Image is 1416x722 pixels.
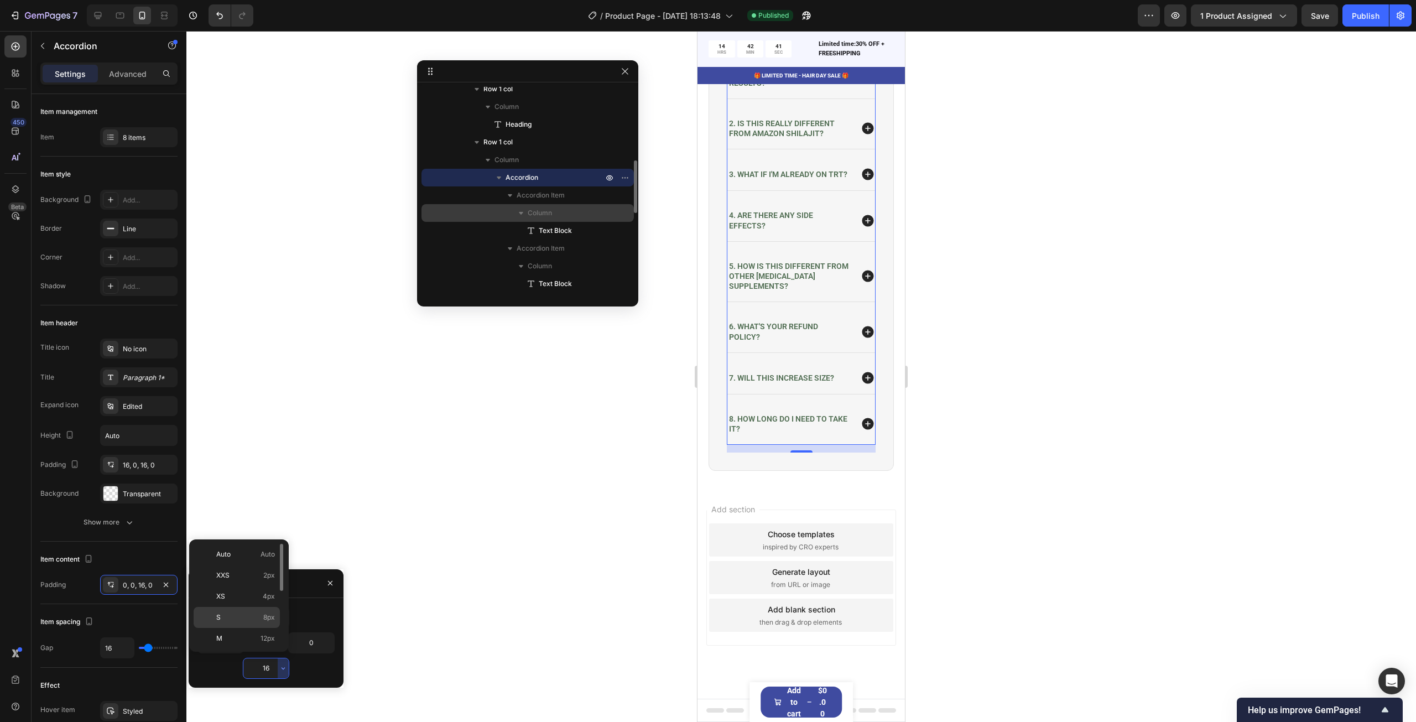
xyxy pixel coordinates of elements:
button: Publish [1342,4,1389,27]
div: Item [40,132,54,142]
div: Undo/Redo [209,4,253,27]
div: Hover item [40,705,75,715]
span: S [216,612,221,622]
div: Beta [8,202,27,211]
span: XXS [216,570,230,580]
span: 2px [263,570,275,580]
div: Padding [40,458,81,472]
span: XS [216,591,225,601]
p: Accordion [54,39,148,53]
span: / [600,10,603,22]
span: Text Block [539,225,572,236]
div: Shadow [40,281,66,291]
div: Corner [40,252,63,262]
div: Item header [40,318,78,328]
div: Item style [40,169,71,179]
div: Publish [1352,10,1379,22]
div: Paragraph 1* [123,373,175,383]
input: Auto [101,638,134,658]
button: 7 [4,4,82,27]
span: Accordion [506,172,538,183]
span: Column [494,101,519,112]
span: Auto [216,549,231,559]
div: Line [123,224,175,234]
div: No icon [123,344,175,354]
span: Row 1 col [483,84,513,95]
div: Gap [40,643,53,653]
div: 8 items [123,133,175,143]
div: Padding [40,580,66,590]
p: 7 [72,9,77,22]
iframe: Design area [697,31,905,722]
input: Auto [243,658,289,678]
input: Auto [289,633,334,653]
div: 450 [11,118,27,127]
span: Published [758,11,789,20]
span: Text Block [539,278,572,289]
button: Show more [40,512,178,532]
button: 1 product assigned [1191,4,1297,27]
div: Expand icon [40,400,79,410]
div: 0, 0, 16, 0 [123,580,155,590]
button: Show survey - Help us improve GemPages! [1248,703,1392,716]
div: Add... [123,195,175,205]
div: Show more [84,517,135,528]
input: Auto [101,425,177,445]
span: Column [528,261,552,272]
div: Item content [40,552,95,567]
span: 8px [263,612,275,622]
span: Help us improve GemPages! [1248,705,1378,715]
span: Column [528,207,552,219]
div: Edited [123,402,175,412]
span: 4px [263,591,275,601]
span: Product Page - [DATE] 18:13:48 [605,10,721,22]
span: Accordion Item [517,243,565,254]
span: 12px [261,633,275,643]
div: Styled [123,707,175,716]
span: 1 product assigned [1200,10,1272,22]
p: Advanced [109,68,147,80]
button: Save [1302,4,1338,27]
div: Title icon [40,342,69,352]
span: Row 1 col [483,137,513,148]
span: M [216,633,222,643]
div: Title [40,372,54,382]
span: Heading [506,119,532,130]
div: Effect [40,681,60,690]
div: 16, 0, 16, 0 [123,460,175,470]
div: Height [40,428,76,443]
span: Accordion Item [517,190,565,201]
span: Column [494,154,519,165]
div: Border [40,224,62,233]
div: Item management [40,107,97,117]
div: Background [40,489,79,498]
